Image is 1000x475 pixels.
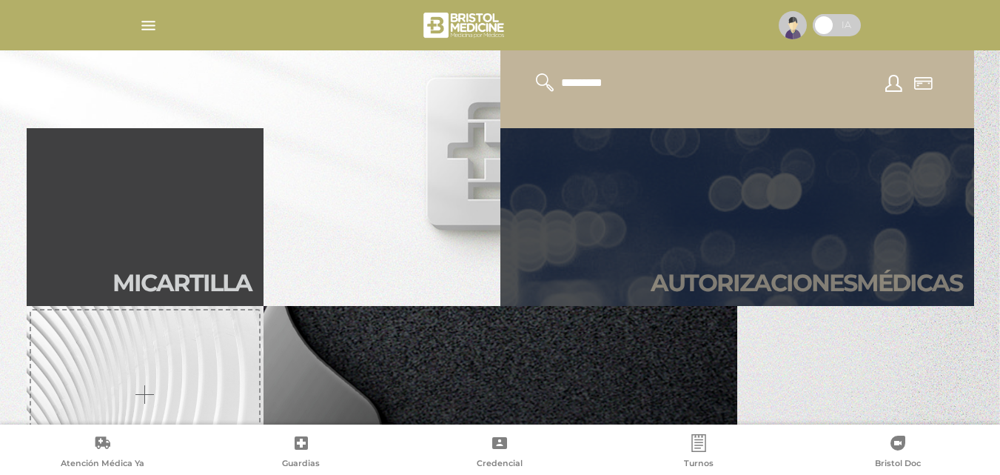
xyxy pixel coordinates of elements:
[651,269,962,297] h2: Autori zaciones médicas
[113,269,252,297] h2: Mi car tilla
[477,458,523,471] span: Credencial
[875,458,921,471] span: Bristol Doc
[798,434,997,472] a: Bristol Doc
[779,11,807,39] img: profile-placeholder.svg
[202,434,401,472] a: Guardias
[139,16,158,35] img: Cober_menu-lines-white.svg
[421,7,509,43] img: bristol-medicine-blanco.png
[61,458,144,471] span: Atención Médica Ya
[684,458,714,471] span: Turnos
[600,434,799,472] a: Turnos
[282,458,320,471] span: Guardias
[400,434,600,472] a: Credencial
[27,128,264,306] a: Micartilla
[3,434,202,472] a: Atención Médica Ya
[500,128,974,306] a: Autorizacionesmédicas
